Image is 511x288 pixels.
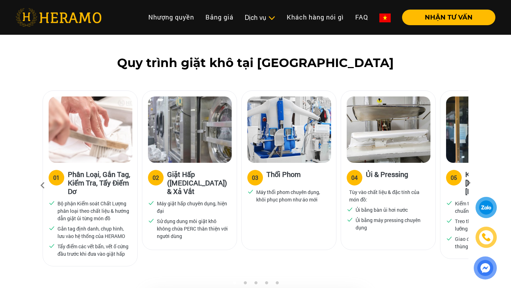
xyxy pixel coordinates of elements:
p: Gắn tag định danh, chụp hình, lưu vào hệ thống của HERAMO [57,225,129,240]
h3: Ủi & Pressing [366,170,408,184]
h3: Phân Loại, Gắn Tag, Kiểm Tra, Tẩy Điểm Dơ [68,170,132,195]
img: heramo-quy-trinh-giat-hap-tieu-chuan-buoc-1 [49,96,132,163]
button: 2 [241,281,248,288]
img: subToggleIcon [268,15,275,22]
a: Bảng giá [200,10,239,25]
p: Ủi bằng bàn ủi hơi nước [356,206,408,214]
a: Nhượng quyền [143,10,200,25]
button: 4 [263,281,270,288]
a: FAQ [350,10,374,25]
p: Bộ phận Kiểm soát Chất Lượng phân loại theo chất liệu & hướng dẫn giặt ủi từng món đồ [57,200,129,222]
img: checked.svg [49,200,55,206]
p: Ủi bằng máy pressing chuyên dụng [356,216,427,231]
h2: Quy trình giặt khô tại [GEOGRAPHIC_DATA] [16,56,495,70]
img: checked.svg [446,200,452,206]
a: NHẬN TƯ VẤN [396,14,495,21]
p: Máy giặt hấp chuyên dụng, hiện đại [157,200,229,215]
img: checked.svg [347,216,353,223]
button: 5 [273,281,280,288]
img: heramo-logo.png [16,8,101,27]
div: 02 [153,173,159,182]
h3: Giặt Hấp ([MEDICAL_DATA]) & Xả Vắt [167,170,231,195]
p: Máy thổi phom chuyên dụng, khôi phục phom như áo mới [256,188,328,203]
img: heramo-quy-trinh-giat-hap-tieu-chuan-buoc-2 [148,96,232,163]
div: 01 [53,173,60,182]
img: checked.svg [347,206,353,212]
p: Sử dụng dung môi giặt khô không chứa PERC thân thiện với người dùng [157,217,229,240]
img: heramo-quy-trinh-giat-hap-tieu-chuan-buoc-3 [247,96,331,163]
button: 1 [231,281,238,288]
div: 05 [451,173,457,182]
img: checked.svg [49,243,55,249]
img: checked.svg [148,217,154,224]
p: Tùy vào chất liệu & đặc tính của món đồ: [349,188,427,203]
a: phone-icon [477,228,496,247]
img: checked.svg [446,217,452,224]
img: checked.svg [148,200,154,206]
img: checked.svg [446,235,452,242]
img: checked.svg [247,188,254,195]
a: Khách hàng nói gì [281,10,350,25]
button: NHẬN TƯ VẤN [402,10,495,25]
img: vn-flag.png [379,13,391,22]
button: 3 [252,281,259,288]
div: Dịch vụ [245,13,275,22]
img: phone-icon [482,233,490,242]
h3: Thổi Phom [267,170,301,184]
div: 03 [252,173,258,182]
div: 04 [351,173,358,182]
p: Tẩy điểm các vết bẩn, vết ố cứng đầu trước khi đưa vào giặt hấp [57,243,129,257]
img: heramo-quy-trinh-giat-hap-tieu-chuan-buoc-4 [347,96,430,163]
img: checked.svg [49,225,55,231]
